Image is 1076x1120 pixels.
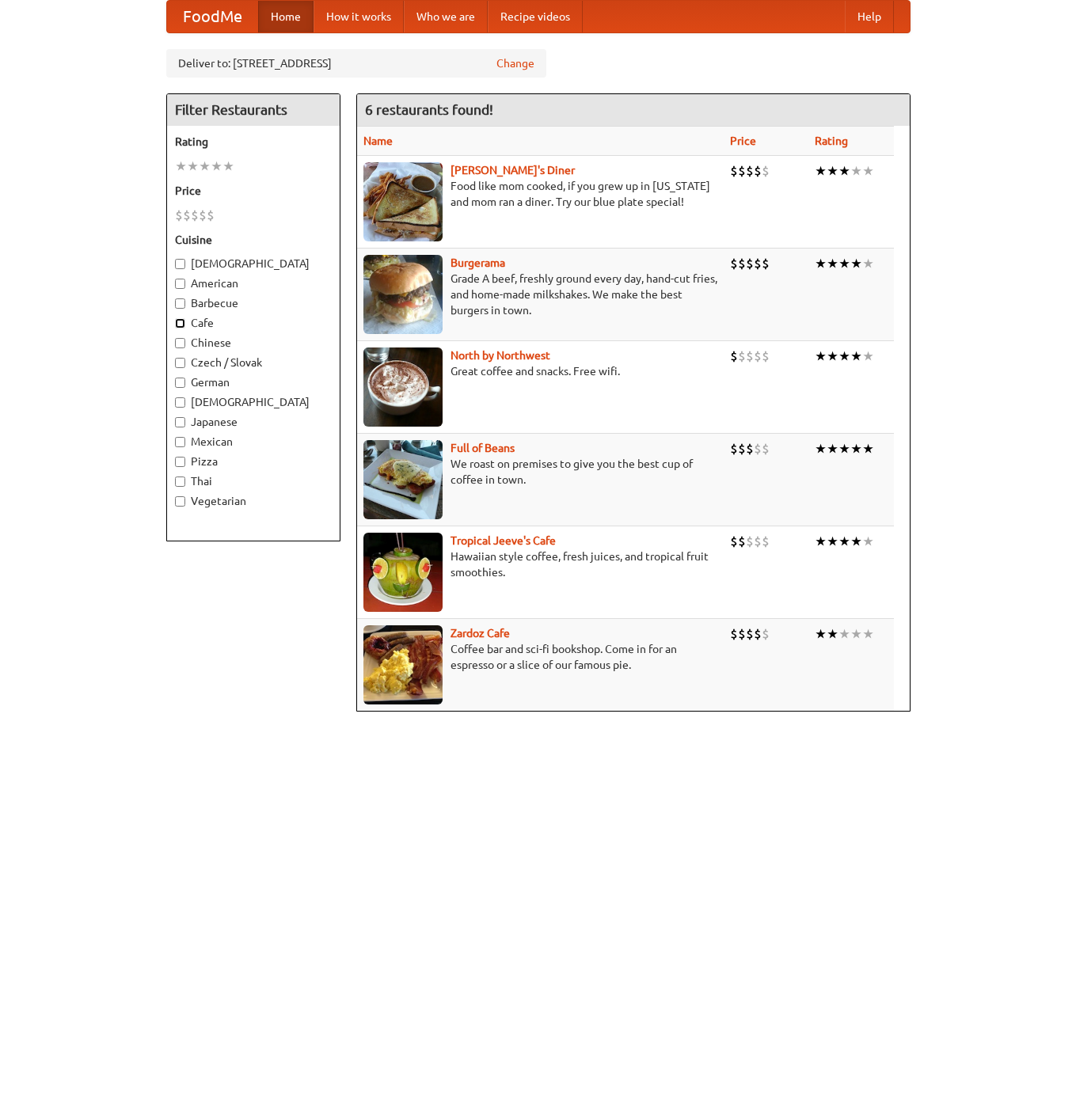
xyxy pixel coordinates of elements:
[363,440,443,519] img: beans.jpg
[363,549,717,580] p: Hawaiian style coffee, fresh juices, and tropical fruit smoothies.
[827,255,838,272] li: ★
[451,349,550,362] b: North by Northwest
[838,347,850,365] li: ★
[451,534,556,547] a: Tropical Jeeve's Cafe
[730,162,738,180] li: $
[815,625,827,643] li: ★
[451,256,505,269] a: Burgerama
[187,158,199,175] li: ★
[850,347,862,365] li: ★
[175,318,185,328] input: Cafe
[175,335,332,351] label: Chinese
[363,178,717,210] p: Food like mom cooked, if you grew up in [US_STATE] and mom ran a diner. Try our blue plate special!
[762,255,770,272] li: $
[754,625,762,643] li: $
[175,338,185,348] input: Chinese
[363,347,443,427] img: north.jpg
[862,255,874,272] li: ★
[862,440,874,457] li: ★
[175,256,332,271] label: [DEMOGRAPHIC_DATA]
[738,255,746,272] li: $
[488,1,583,32] a: Recipe videos
[175,358,185,368] input: Czech / Slovak
[191,207,199,224] li: $
[175,355,332,370] label: Czech / Slovak
[451,442,515,454] a: Full of Beans
[862,625,874,643] li: ★
[862,347,874,365] li: ★
[762,162,770,180] li: $
[838,162,850,180] li: ★
[850,440,862,457] li: ★
[175,394,332,410] label: [DEMOGRAPHIC_DATA]
[211,158,222,175] li: ★
[738,625,746,643] li: $
[730,533,738,550] li: $
[363,162,443,241] img: sallys.jpg
[746,440,754,457] li: $
[175,473,332,489] label: Thai
[175,496,185,507] input: Vegetarian
[451,627,510,640] a: Zardoz Cafe
[762,625,770,643] li: $
[738,533,746,550] li: $
[850,625,862,643] li: ★
[175,232,332,248] h5: Cuisine
[838,255,850,272] li: ★
[746,533,754,550] li: $
[175,275,332,291] label: American
[222,158,234,175] li: ★
[199,207,207,224] li: $
[738,440,746,457] li: $
[815,135,848,147] a: Rating
[827,440,838,457] li: ★
[754,347,762,365] li: $
[175,207,183,224] li: $
[746,255,754,272] li: $
[762,347,770,365] li: $
[363,135,393,147] a: Name
[815,347,827,365] li: ★
[167,94,340,126] h4: Filter Restaurants
[166,49,546,78] div: Deliver to: [STREET_ADDRESS]
[827,347,838,365] li: ★
[363,641,717,673] p: Coffee bar and sci-fi bookshop. Come in for an espresso or a slice of our famous pie.
[862,533,874,550] li: ★
[404,1,488,32] a: Who we are
[199,158,211,175] li: ★
[862,162,874,180] li: ★
[175,295,332,311] label: Barbecue
[451,164,575,177] a: [PERSON_NAME]'s Diner
[175,457,185,467] input: Pizza
[175,414,332,430] label: Japanese
[175,397,185,408] input: [DEMOGRAPHIC_DATA]
[175,417,185,427] input: Japanese
[850,162,862,180] li: ★
[815,533,827,550] li: ★
[175,378,185,388] input: German
[838,440,850,457] li: ★
[746,625,754,643] li: $
[730,440,738,457] li: $
[363,456,717,488] p: We roast on premises to give you the best cup of coffee in town.
[827,533,838,550] li: ★
[746,347,754,365] li: $
[815,162,827,180] li: ★
[175,298,185,309] input: Barbecue
[827,625,838,643] li: ★
[730,255,738,272] li: $
[175,454,332,469] label: Pizza
[365,102,493,117] ng-pluralize: 6 restaurants found!
[175,434,332,450] label: Mexican
[845,1,894,32] a: Help
[175,259,185,269] input: [DEMOGRAPHIC_DATA]
[183,207,191,224] li: $
[258,1,314,32] a: Home
[815,440,827,457] li: ★
[850,255,862,272] li: ★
